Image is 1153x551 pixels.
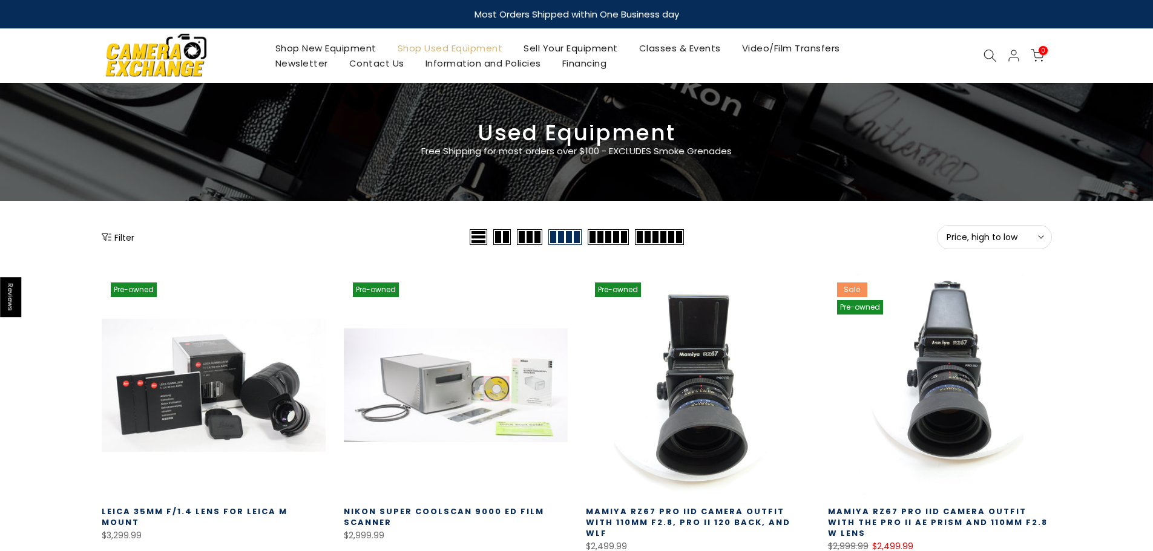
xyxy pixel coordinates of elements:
a: Shop Used Equipment [387,41,513,56]
a: Classes & Events [628,41,731,56]
a: Shop New Equipment [264,41,387,56]
p: Free Shipping for most orders over $100 - EXCLUDES Smoke Grenades [350,144,804,158]
a: Nikon Super Coolscan 9000 ED Film Scanner [344,506,544,528]
button: Price, high to low [937,225,1052,249]
a: Newsletter [264,56,338,71]
a: Mamiya RZ67 Pro IID Camera Outfit with 110MM F2.8, Pro II 120 Back, and WLF [586,506,790,539]
button: Show filters [102,231,134,243]
a: Video/Film Transfers [731,41,850,56]
a: Financing [551,56,617,71]
a: Contact Us [338,56,415,71]
div: $2,999.99 [344,528,568,543]
span: 0 [1039,46,1048,55]
h3: Used Equipment [102,125,1052,141]
strong: Most Orders Shipped within One Business day [475,8,679,21]
span: Price, high to low [947,232,1042,243]
a: 0 [1031,49,1044,62]
a: Mamiya RZ67 Pro IID Camera Outfit with the Pro II AE Prism and 110MM F2.8 W Lens [828,506,1048,539]
a: Information and Policies [415,56,551,71]
a: Leica 35mm f/1.4 Lens for Leica M Mount [102,506,287,528]
a: Sell Your Equipment [513,41,629,56]
div: $3,299.99 [102,528,326,543]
